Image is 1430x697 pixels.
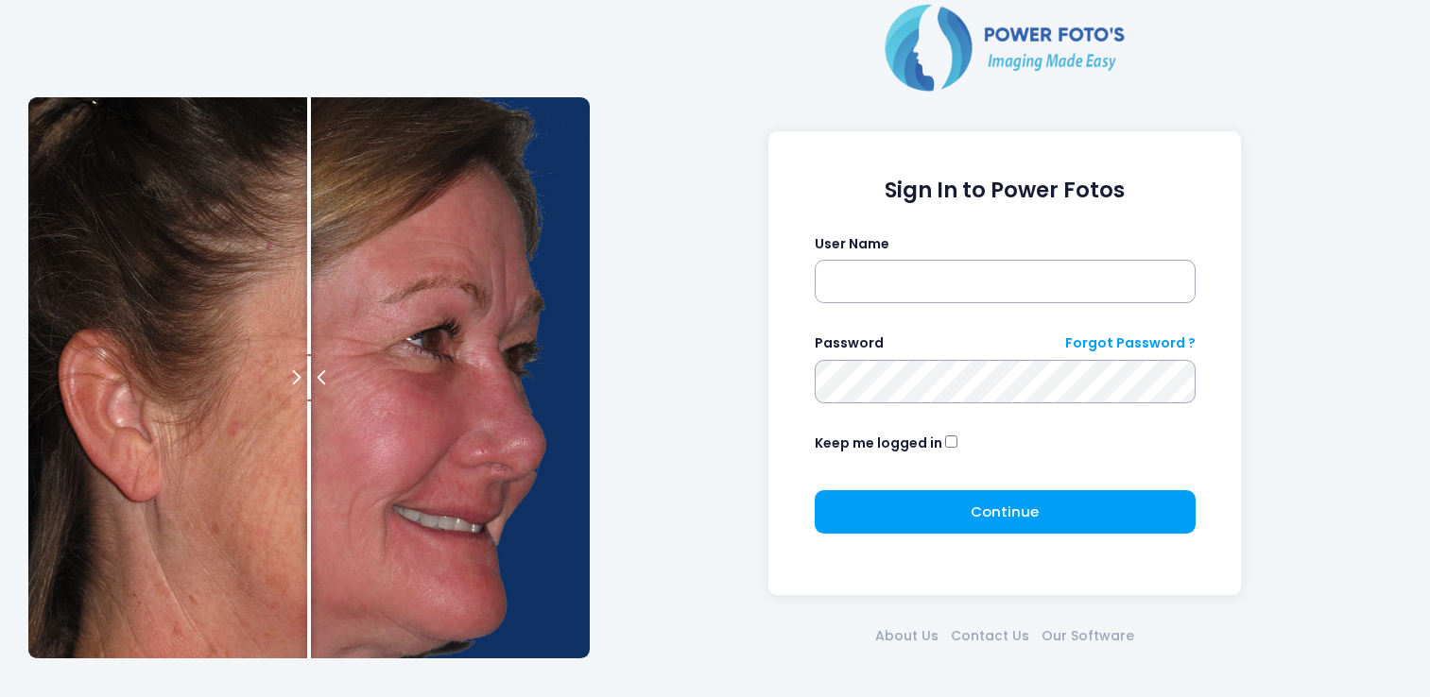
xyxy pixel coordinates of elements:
[1065,333,1196,353] a: Forgot Password ?
[815,178,1196,203] h1: Sign In to Power Fotos
[815,490,1196,534] button: Continue
[815,234,889,254] label: User Name
[870,626,945,646] a: About Us
[1036,626,1141,646] a: Our Software
[945,626,1036,646] a: Contact Us
[815,333,884,353] label: Password
[815,433,942,453] label: Keep me logged in
[971,501,1039,521] span: Continue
